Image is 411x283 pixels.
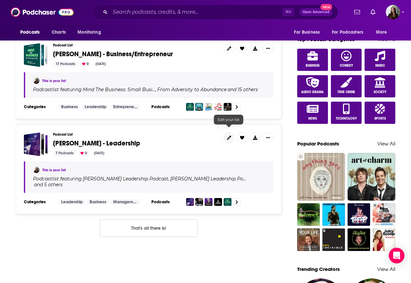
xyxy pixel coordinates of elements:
[386,5,400,19] img: User Profile
[301,90,324,94] span: Audio Drama
[77,28,101,37] span: Monitoring
[111,104,140,109] a: Entrepreneur
[20,28,40,37] span: Podcasts
[297,102,328,124] a: News
[348,153,395,201] img: The Art of Charm
[300,8,333,16] button: Open AdvancedNew
[263,43,273,54] button: Show More Button
[11,6,74,18] img: Podchaser - Follow, Share and Rate Podcasts
[214,103,222,111] img: Passive Real Estate Investing
[47,26,70,39] a: Charts
[53,140,140,147] a: [PERSON_NAME] - Leadership
[53,50,173,58] span: [PERSON_NAME] - Business/Entrepreneur
[82,87,155,92] a: Mind The Business: Small Busi…
[111,199,140,205] a: Management
[377,266,395,272] a: View All
[82,104,109,109] a: Leadership
[368,7,378,18] a: Show notifications dropdown
[374,117,386,121] span: Sports
[331,102,362,124] a: Technology
[306,64,319,68] span: Business
[348,228,370,251] img: The HoneyDew with Ryan Sickler
[53,132,218,137] h3: Podcast List
[297,141,339,147] a: Popular Podcasts
[297,228,320,251] img: This is Your Life
[53,139,140,147] span: [PERSON_NAME] - Leadership
[93,61,109,67] div: [DATE]
[151,104,181,109] h3: Podcasts
[53,61,78,67] div: 17 Podcasts
[186,198,194,206] img: Maxwell Leadership Podcast
[24,104,53,109] h3: Categories
[83,176,168,181] h4: [PERSON_NAME] Leadership Podcast
[337,90,355,94] span: True Crime
[331,49,362,71] a: Comedy
[308,117,317,121] span: News
[340,64,353,68] span: Comedy
[371,26,395,39] button: open menu
[328,26,373,39] button: open menu
[87,199,109,205] a: Business
[155,87,156,92] span: ,
[377,141,395,147] a: View All
[42,79,66,83] a: This is your list
[78,150,90,156] div: 0
[365,49,395,71] a: Music
[365,102,395,124] a: Sports
[33,77,40,84] a: Brittany Martin
[195,198,203,206] img: Craig Groeschel Leadership Podcast
[73,26,109,39] button: open menu
[205,198,213,206] img: Positive Leadership
[302,10,330,14] span: Open Advanced
[263,132,273,143] button: Show More Button
[24,132,48,156] a: Sunny Bonnell - Leadership
[373,203,395,226] img: Million Dollaz Worth Of Game
[83,87,155,92] h4: Mind The Business: Small Busi…
[322,228,345,251] img: 99% Invisible
[228,87,258,92] p: and 15 others
[92,5,338,20] div: Search podcasts, credits, & more...
[33,167,40,173] img: Brittany Martin
[386,5,400,19] span: Logged in as bnmartinn
[157,87,227,92] h4: From Adversity to Abundance
[168,176,169,182] span: ,
[320,4,332,10] span: New
[24,43,48,67] a: John Gafford - Business/Entrepreneur
[110,7,282,17] input: Search podcasts, credits, & more...
[91,150,107,156] div: [DATE]
[365,75,395,97] a: Society
[351,7,363,18] a: Show notifications dropdown
[224,198,231,206] img: Mind The Business: Small Business Success Stories
[53,43,218,47] h3: Podcast List
[282,8,294,16] span: ⌘ K
[297,153,345,201] img: anything goes with emma chamberlain
[348,203,370,226] img: TOFOP
[322,203,345,226] img: Congratulations with Chris D'Elia
[59,104,80,109] a: Business
[336,117,357,121] span: Technology
[53,51,173,58] a: [PERSON_NAME] - Business/Entrepreneur
[289,26,328,39] button: open menu
[59,199,85,205] a: Leadership
[297,203,320,226] img: The Instance: Deep Dives for Gamers
[151,199,181,205] h3: Podcasts
[33,176,265,188] div: Podcast list featuring
[82,176,168,181] a: [PERSON_NAME] Leadership Podcast
[376,28,387,37] span: More
[331,75,362,97] a: True Crime
[332,28,363,37] span: For Podcasters
[205,103,213,111] img: BiggerPockets Real Estate Podcast
[79,61,91,67] div: 0
[33,87,265,92] div: Podcast list featuring
[186,103,194,111] img: Mind The Business: Small Business Success Stories
[42,168,66,172] a: This is your list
